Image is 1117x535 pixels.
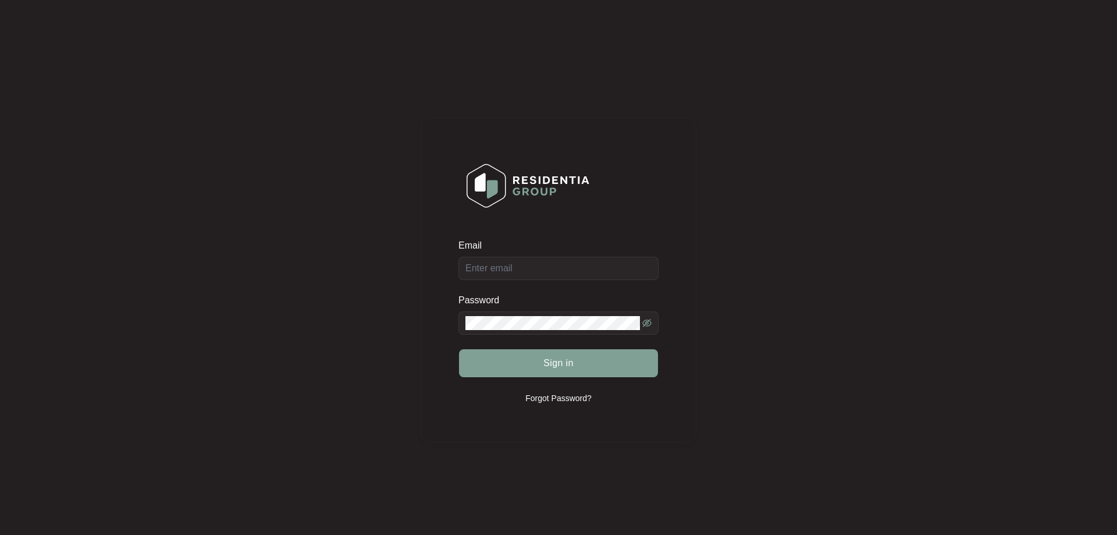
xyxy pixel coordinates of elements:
[525,392,592,404] p: Forgot Password?
[543,356,574,370] span: Sign in
[459,156,597,215] img: Login Logo
[458,295,508,306] label: Password
[465,316,640,330] input: Password
[642,318,652,328] span: eye-invisible
[459,349,658,377] button: Sign in
[458,240,490,251] label: Email
[458,257,659,280] input: Email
